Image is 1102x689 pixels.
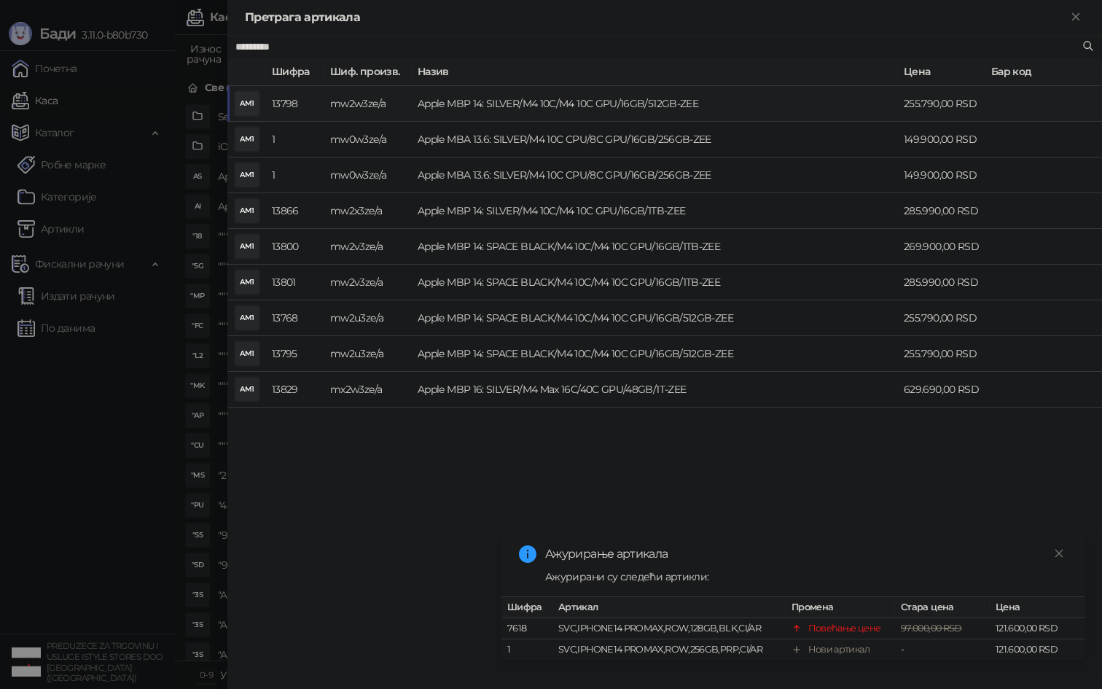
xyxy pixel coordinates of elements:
[501,639,552,661] td: 1
[552,618,786,639] td: SVC,IPHONE14 PROMAX,ROW,128GB,BLK,CI/AR
[412,122,898,157] td: Apple MBA 13.6: SILVER/M4 10C CPU/8C GPU/16GB/256GB-ZEE
[412,372,898,408] td: Apple MBP 16: SILVER/M4 Max 16C/40C GPU/48GB/1T-ZEE
[324,193,412,229] td: mw2x3ze/a
[990,639,1085,661] td: 121.600,00 RSD
[235,270,259,294] div: AM1
[324,58,412,86] th: Шиф. произв.
[235,342,259,365] div: AM1
[235,199,259,222] div: AM1
[412,58,898,86] th: Назив
[990,618,1085,639] td: 121.600,00 RSD
[235,128,259,151] div: AM1
[412,193,898,229] td: Apple MBP 14: SILVER/M4 10C/M4 10C GPU/16GB/1TB-ZEE
[412,86,898,122] td: Apple MBP 14: SILVER/M4 10C/M4 10C GPU/16GB/512GB-ZEE
[895,597,990,618] th: Стара цена
[266,86,324,122] td: 13798
[501,597,552,618] th: Шифра
[898,229,985,265] td: 269.900,00 RSD
[266,336,324,372] td: 13795
[985,58,1102,86] th: Бар код
[324,157,412,193] td: mw0w3ze/a
[519,545,536,563] span: info-circle
[324,122,412,157] td: mw0w3ze/a
[324,300,412,336] td: mw2u3ze/a
[235,306,259,330] div: AM1
[901,623,962,634] span: 97.000,00 RSD
[898,157,985,193] td: 149.900,00 RSD
[898,58,985,86] th: Цена
[266,229,324,265] td: 13800
[266,265,324,300] td: 13801
[235,235,259,258] div: AM1
[898,265,985,300] td: 285.990,00 RSD
[1051,545,1067,561] a: Close
[552,639,786,661] td: SVC,IPHONE14 PROMAX,ROW,256GB,PRP,CI/AR
[898,372,985,408] td: 629.690,00 RSD
[808,642,870,657] div: Нови артикал
[324,372,412,408] td: mx2w3ze/a
[786,597,895,618] th: Промена
[898,86,985,122] td: 255.790,00 RSD
[266,193,324,229] td: 13866
[324,229,412,265] td: mw2v3ze/a
[501,618,552,639] td: 7618
[412,229,898,265] td: Apple MBP 14: SPACE BLACK/M4 10C/M4 10C GPU/16GB/1TB-ZEE
[412,265,898,300] td: Apple MBP 14: SPACE BLACK/M4 10C/M4 10C GPU/16GB/1TB-ZEE
[898,122,985,157] td: 149.900,00 RSD
[898,300,985,336] td: 255.790,00 RSD
[990,597,1085,618] th: Цена
[412,157,898,193] td: Apple MBA 13.6: SILVER/M4 10C CPU/8C GPU/16GB/256GB-ZEE
[245,9,1067,26] div: Претрага артикала
[412,336,898,372] td: Apple MBP 14: SPACE BLACK/M4 10C/M4 10C GPU/16GB/512GB-ZEE
[266,122,324,157] td: 1
[235,92,259,115] div: AM1
[552,597,786,618] th: Артикал
[235,163,259,187] div: AM1
[898,336,985,372] td: 255.790,00 RSD
[266,372,324,408] td: 13829
[412,300,898,336] td: Apple MBP 14: SPACE BLACK/M4 10C/M4 10C GPU/16GB/512GB-ZEE
[324,86,412,122] td: mw2w3ze/a
[324,265,412,300] td: mw2v3ze/a
[324,336,412,372] td: mw2u3ze/a
[545,545,1067,563] div: Ажурирање артикала
[266,157,324,193] td: 1
[545,569,1067,585] div: Ажурирани су следећи артикли:
[895,639,990,661] td: -
[1054,548,1064,558] span: close
[266,58,324,86] th: Шифра
[1067,9,1085,26] button: Close
[266,300,324,336] td: 13768
[898,193,985,229] td: 285.990,00 RSD
[235,378,259,401] div: AM1
[808,621,881,636] div: Повећање цене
